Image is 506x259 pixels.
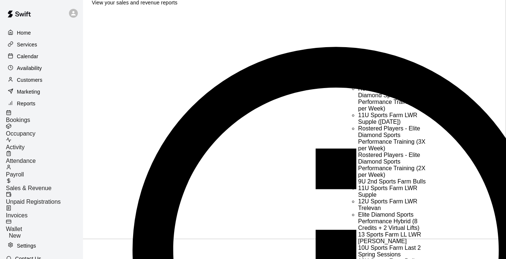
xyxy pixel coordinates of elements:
[6,137,83,151] a: Activity
[6,212,28,218] span: Invoices
[6,226,22,232] span: Wallet
[358,211,430,231] li: Elite Diamond Sports Performance Hybrid (8 Credits + 2 Virtual Lifts)
[17,53,38,60] p: Calendar
[17,100,35,107] p: Reports
[358,245,430,258] li: 10U Sports Farm Last 2 Spring Sessions
[6,219,83,239] a: WalletNew
[358,198,430,211] li: 12U Sports Farm LWR Trelevan
[6,144,25,150] span: Activity
[6,151,83,164] a: Attendance
[6,232,24,239] span: New
[358,125,430,152] li: Rostered Players - Elite Diamond Sports Performance Training (3X per Week)
[358,231,430,245] li: 13 Sports Farm LL LWR [PERSON_NAME]
[358,72,430,79] li: [PERSON_NAME]
[6,158,36,164] span: Attendance
[343,66,430,72] div: MEMBERSHIP
[6,27,77,38] a: Home
[17,76,42,84] p: Customers
[6,240,77,251] a: Settings
[358,152,430,178] li: Rostered Players - Elite Diamond Sports Performance Training (2X per Week)
[6,205,83,219] a: Invoices
[17,29,31,36] p: Home
[6,86,77,97] a: Marketing
[6,110,83,123] a: Bookings
[6,51,77,62] a: Calendar
[358,79,430,85] li: [PERSON_NAME]
[6,164,83,178] a: Payroll
[17,64,42,72] p: Availability
[17,41,37,48] p: Services
[6,74,77,85] a: Customers
[358,185,430,198] li: 11U Sports Farm LWR Supple
[6,63,77,74] a: Availability
[6,178,83,192] a: Sales & Revenue
[6,171,24,178] span: Payroll
[6,185,52,191] span: Sales & Revenue
[17,242,36,249] p: Settings
[6,130,35,137] span: Occupancy
[358,85,430,112] li: Rostered Players - Elite Diamond Sports Performance Training (1X per Week)
[6,98,77,109] a: Reports
[17,88,40,95] p: Marketing
[6,199,61,205] span: Unpaid Registrations
[6,123,83,137] a: Occupancy
[6,39,77,50] a: Services
[358,112,430,125] li: 11U Sports Farm LWR Supple ([DATE])
[358,178,430,185] li: 9U 2nd Sports Farm Bulls
[6,192,83,205] a: Unpaid Registrations
[6,117,30,123] span: Bookings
